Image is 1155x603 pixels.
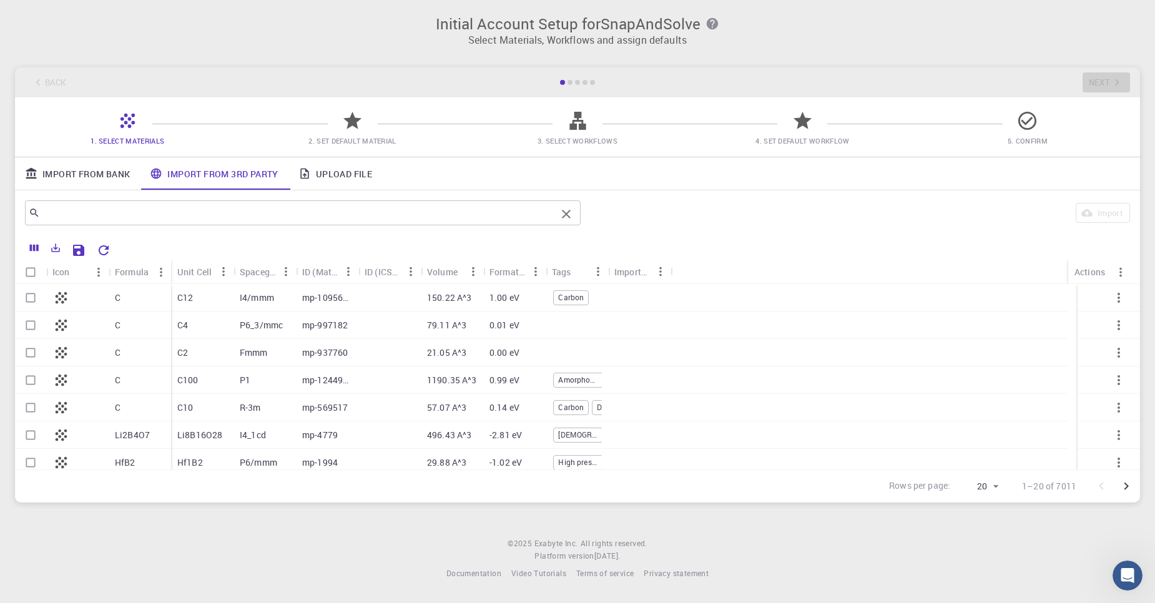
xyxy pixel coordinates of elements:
button: Menu [89,262,109,282]
div: Actions [1074,260,1105,284]
a: Upload File [288,157,382,190]
span: Video Tutorials [511,568,566,578]
p: Fmmm [240,346,268,359]
a: Documentation [446,567,501,580]
p: 57.07 A^3 [427,401,466,414]
button: Menu [276,262,296,282]
p: 496.43 A^3 [427,429,472,441]
iframe: Intercom live chat [1113,561,1143,591]
p: mp-997182 [302,319,348,331]
p: R-3m [240,401,261,414]
button: Clear [556,204,576,224]
span: 4. Set Default Workflow [755,136,849,145]
div: Icon [52,260,70,284]
div: Volume [421,260,483,284]
div: Imported [614,260,651,284]
p: -2.81 eV [489,429,522,441]
span: Exabyte Inc. [534,538,578,548]
span: 3. Select Workflows [538,136,617,145]
p: 1–20 of 7011 [1022,480,1076,493]
span: 2. Set Default Material [308,136,396,145]
p: C [115,401,120,414]
p: Hf1B2 [177,456,203,469]
span: Amorphous [554,375,602,385]
p: Select Materials, Workflows and assign defaults [22,32,1133,47]
p: C [115,374,120,386]
button: Menu [151,262,171,282]
p: -1.02 eV [489,456,522,469]
p: mp-1994 [302,456,338,469]
span: Carbon [554,292,588,303]
p: 1190.35 A^3 [427,374,477,386]
span: 1. Select Materials [91,136,164,145]
button: Menu [338,262,358,282]
div: Icon [46,260,109,284]
p: C4 [177,319,188,331]
button: Menu [463,262,483,282]
p: 29.88 A^3 [427,456,466,469]
button: Menu [651,262,671,282]
div: ID (MaterialsProject) [302,260,338,284]
span: Support [25,9,70,20]
a: Import From 3rd Party [140,157,288,190]
div: Spacegroup [233,260,296,284]
span: Platform version [534,550,594,562]
p: C10 [177,401,193,414]
p: I4_1cd [240,429,266,441]
span: Terms of service [576,568,634,578]
p: mp-1244913 [302,374,352,386]
div: Unit Cell [177,260,212,284]
p: mp-4779 [302,429,338,441]
button: Menu [401,262,421,282]
p: 0.14 eV [489,401,519,414]
p: 0.99 eV [489,374,519,386]
span: 5. Confirm [1008,136,1048,145]
a: [DATE]. [594,550,621,562]
h3: Initial Account Setup for SnapAndSolve [22,15,1133,32]
button: Save Explorer Settings [66,238,91,263]
button: Menu [214,262,233,282]
div: ID (MaterialsProject) [296,260,358,284]
span: Carbon [554,402,588,413]
p: 79.11 A^3 [427,319,466,331]
button: Reset Explorer Settings [91,238,116,263]
a: Privacy statement [644,567,709,580]
p: Rows per page: [889,479,950,494]
p: 0.00 eV [489,346,519,359]
span: Privacy statement [644,568,709,578]
a: Import From Bank [15,157,140,190]
p: mp-937760 [302,346,348,359]
p: mp-569517 [302,401,348,414]
p: P1 [240,374,250,386]
p: HfB2 [115,456,135,469]
div: ID (ICSD) [365,260,401,284]
p: C [115,346,120,359]
p: Li2B4O7 [115,429,150,441]
p: 21.05 A^3 [427,346,466,359]
div: Formula [115,260,149,284]
p: 0.01 eV [489,319,519,331]
div: Actions [1068,260,1131,284]
span: [DEMOGRAPHIC_DATA] [554,429,602,440]
div: ID (ICSD) [358,260,421,284]
div: Imported [608,260,671,284]
p: C [115,292,120,304]
a: Exabyte Inc. [534,537,578,550]
a: Terms of service [576,567,634,580]
p: I4/mmm [240,292,274,304]
p: mp-1095633 [302,292,352,304]
div: Formula [109,260,171,284]
span: All rights reserved. [581,537,647,550]
p: 1.00 eV [489,292,519,304]
button: Export [45,238,66,258]
span: Diamond 15R [592,402,641,413]
button: Menu [1111,262,1131,282]
span: Documentation [446,568,501,578]
div: Formation Energy [489,260,526,284]
p: C [115,319,120,331]
a: Video Tutorials [511,567,566,580]
p: C100 [177,374,199,386]
p: P6_3/mmc [240,319,283,331]
div: Formation Energy [483,260,546,284]
span: © 2025 [508,537,534,550]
